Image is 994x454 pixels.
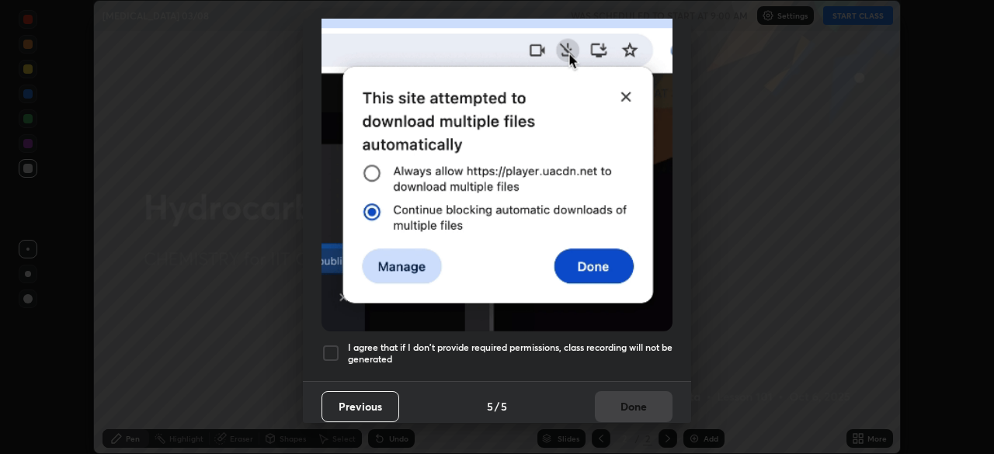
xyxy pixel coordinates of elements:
[321,391,399,422] button: Previous
[348,341,673,366] h5: I agree that if I don't provide required permissions, class recording will not be generated
[487,398,493,414] h4: 5
[501,398,507,414] h4: 5
[495,398,499,414] h4: /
